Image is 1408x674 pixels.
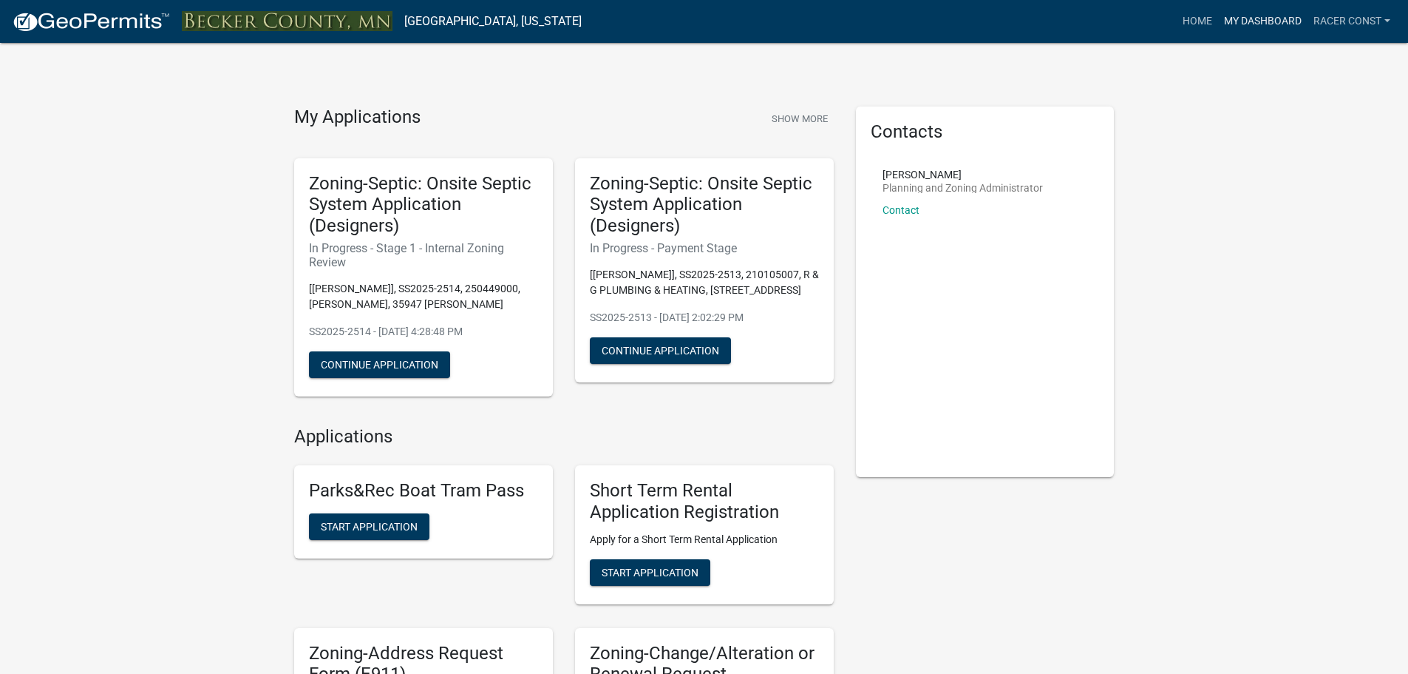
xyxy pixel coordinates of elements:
a: Home [1177,7,1218,36]
h4: Applications [294,426,834,448]
button: Start Application [590,559,710,586]
h5: Parks&Rec Boat Tram Pass [309,480,538,502]
button: Show More [766,107,834,131]
p: Planning and Zoning Administrator [882,183,1043,193]
h5: Short Term Rental Application Registration [590,480,819,523]
button: Continue Application [590,337,731,364]
h5: Zoning-Septic: Onsite Septic System Application (Designers) [590,173,819,237]
h6: In Progress - Stage 1 - Internal Zoning Review [309,241,538,269]
h6: In Progress - Payment Stage [590,241,819,255]
p: SS2025-2513 - [DATE] 2:02:29 PM [590,310,819,326]
span: Start Application [321,520,418,532]
p: [[PERSON_NAME]], SS2025-2514, 250449000, [PERSON_NAME], 35947 [PERSON_NAME] [309,281,538,312]
span: Start Application [602,566,698,578]
a: Contact [882,204,919,216]
p: [PERSON_NAME] [882,169,1043,180]
h4: My Applications [294,107,421,129]
h5: Zoning-Septic: Onsite Septic System Application (Designers) [309,173,538,237]
img: Becker County, Minnesota [182,11,392,31]
a: Racer Const [1307,7,1396,36]
p: [[PERSON_NAME]], SS2025-2513, 210105007, R & G PLUMBING & HEATING, [STREET_ADDRESS] [590,267,819,298]
h5: Contacts [871,121,1100,143]
a: [GEOGRAPHIC_DATA], [US_STATE] [404,9,582,34]
p: SS2025-2514 - [DATE] 4:28:48 PM [309,324,538,340]
button: Continue Application [309,351,450,378]
a: My Dashboard [1218,7,1307,36]
p: Apply for a Short Term Rental Application [590,532,819,547]
button: Start Application [309,513,429,540]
